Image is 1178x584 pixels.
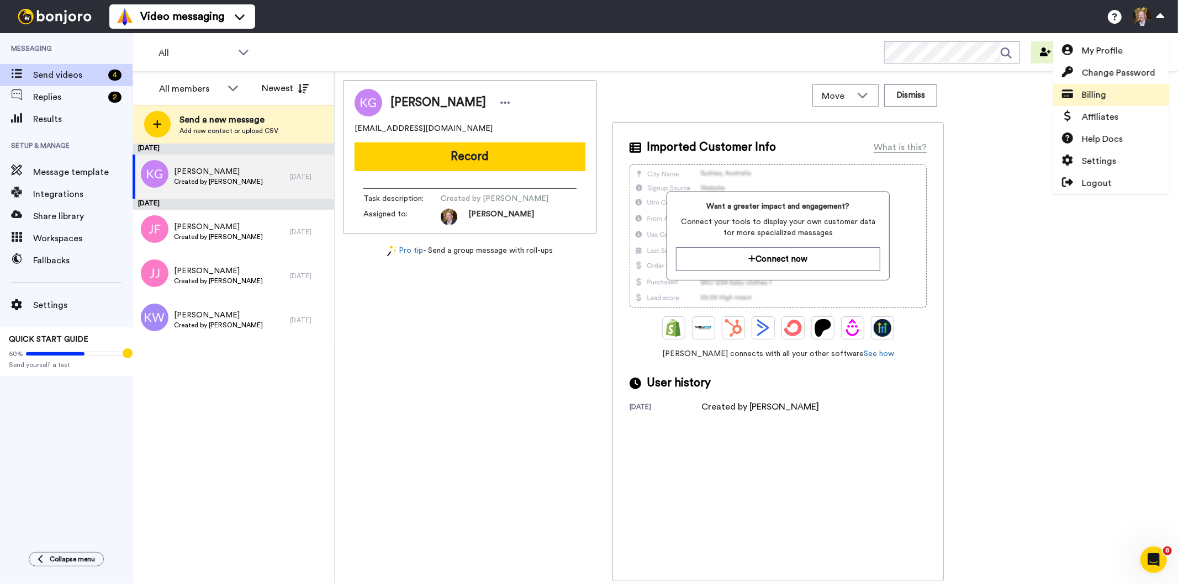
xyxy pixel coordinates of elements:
div: - Send a group message with roll-ups [343,245,597,257]
button: Invite [1031,41,1085,63]
a: See how [864,350,894,358]
img: Image of Kit Gobel [355,89,382,116]
span: [PERSON_NAME] [174,221,263,232]
img: d8abfa2c-9b22-46bb-b0eb-e6997ea9739a-1704664604.jpg [441,209,457,225]
img: kw.png [141,304,168,331]
a: Help Docs [1053,128,1169,150]
span: Workspaces [33,232,133,245]
a: Pro tip [387,245,424,257]
span: Send videos [33,68,104,82]
span: All [159,46,233,60]
img: Hubspot [725,319,742,337]
span: Created by [PERSON_NAME] [174,177,263,186]
img: Ontraport [695,319,712,337]
button: Record [355,142,585,171]
span: Change Password [1082,66,1155,79]
span: Send yourself a test [9,360,124,369]
img: jf.png [141,215,168,243]
span: [PERSON_NAME] [174,266,263,277]
img: magic-wand.svg [387,245,397,257]
a: My Profile [1053,40,1169,62]
span: QUICK START GUIDE [9,336,88,343]
span: 8 [1163,546,1172,555]
span: Created by [PERSON_NAME] [174,321,263,330]
span: User history [647,375,711,391]
span: My Profile [1082,44,1123,57]
div: All members [159,82,222,95]
img: ActiveCampaign [754,319,772,337]
img: bj-logo-header-white.svg [13,9,96,24]
img: kg.png [141,160,168,188]
span: Task description : [363,193,441,204]
span: 60% [9,349,23,358]
span: Connect your tools to display your own customer data for more specialized messages [676,216,880,238]
span: [PERSON_NAME] [468,209,534,225]
div: Created by [PERSON_NAME] [701,400,819,413]
span: [PERSON_NAME] connects with all your other software [630,348,927,359]
div: [DATE] [133,144,334,155]
span: Send a new message [179,113,278,126]
span: Share library [33,210,133,223]
span: Help Docs [1082,132,1123,146]
div: Tooltip anchor [123,348,133,358]
span: Logout [1082,177,1112,190]
span: Settings [33,299,133,312]
span: Move [822,89,852,103]
span: Created by [PERSON_NAME] [174,232,263,241]
img: Shopify [665,319,683,337]
div: [DATE] [290,316,329,325]
span: Replies [33,91,104,104]
span: Created by [PERSON_NAME] [441,193,548,204]
div: 4 [108,70,122,81]
span: Fallbacks [33,254,133,267]
img: vm-color.svg [116,8,134,25]
span: Add new contact or upload CSV [179,126,278,135]
img: ConvertKit [784,319,802,337]
span: [PERSON_NAME] [174,166,263,177]
button: Newest [253,77,317,99]
div: What is this? [874,141,927,154]
div: [DATE] [630,402,701,413]
span: Affiliates [1082,110,1118,124]
a: Logout [1053,172,1169,194]
span: Results [33,113,133,126]
a: Billing [1053,84,1169,106]
span: Settings [1082,155,1116,168]
span: [EMAIL_ADDRESS][DOMAIN_NAME] [355,123,493,134]
span: [PERSON_NAME] [390,94,486,111]
a: Change Password [1053,62,1169,84]
span: [PERSON_NAME] [174,310,263,321]
div: [DATE] [133,199,334,210]
button: Dismiss [884,84,937,107]
span: Video messaging [140,9,224,24]
span: Created by [PERSON_NAME] [174,277,263,285]
img: Drip [844,319,862,337]
a: Affiliates [1053,106,1169,128]
span: Billing [1082,88,1106,102]
div: [DATE] [290,227,329,236]
span: Message template [33,166,133,179]
a: Settings [1053,150,1169,172]
div: [DATE] [290,172,329,181]
span: Want a greater impact and engagement? [676,201,880,212]
span: Assigned to: [363,209,441,225]
span: Imported Customer Info [647,139,776,156]
div: [DATE] [290,272,329,280]
span: Integrations [33,188,133,201]
img: GoHighLevel [874,319,891,337]
span: Collapse menu [50,555,95,564]
img: jj.png [141,259,168,287]
button: Connect now [676,247,880,271]
img: Patreon [814,319,832,337]
button: Collapse menu [29,552,104,566]
div: 2 [108,92,122,103]
iframe: Intercom live chat [1140,546,1167,573]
